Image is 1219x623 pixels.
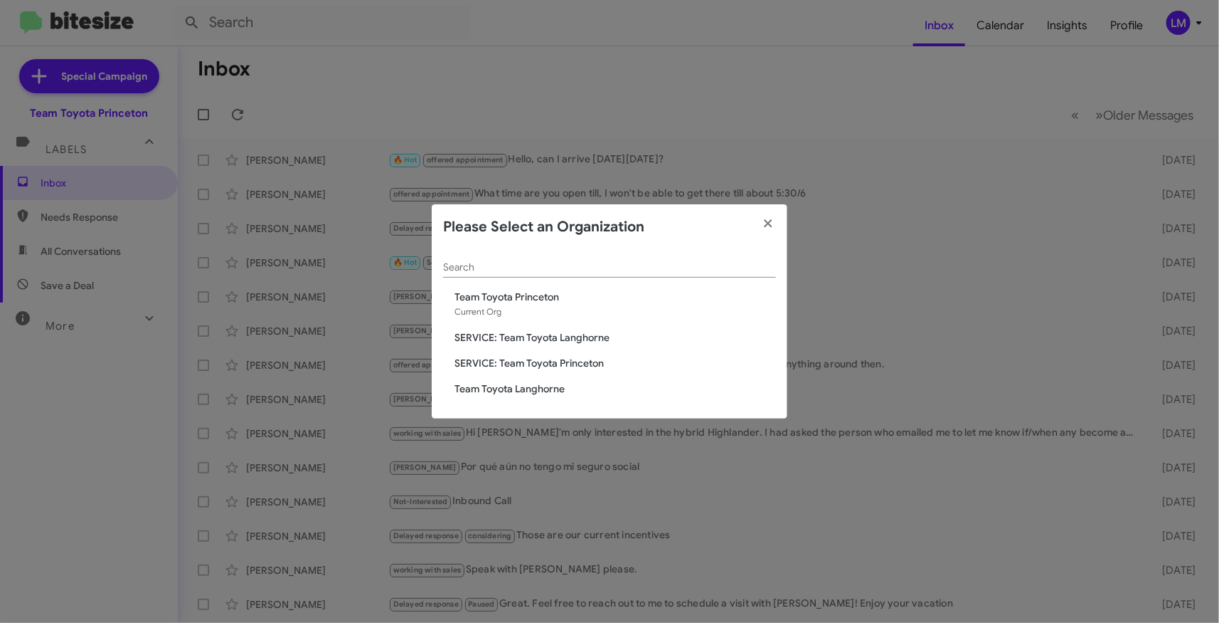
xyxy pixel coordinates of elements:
span: SERVICE: Team Toyota Princeton [454,356,776,370]
h2: Please Select an Organization [443,216,644,239]
span: Current Org [454,306,501,317]
span: Team Toyota Langhorne [454,382,776,396]
span: Team Toyota Princeton [454,290,776,304]
span: SERVICE: Team Toyota Langhorne [454,330,776,345]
